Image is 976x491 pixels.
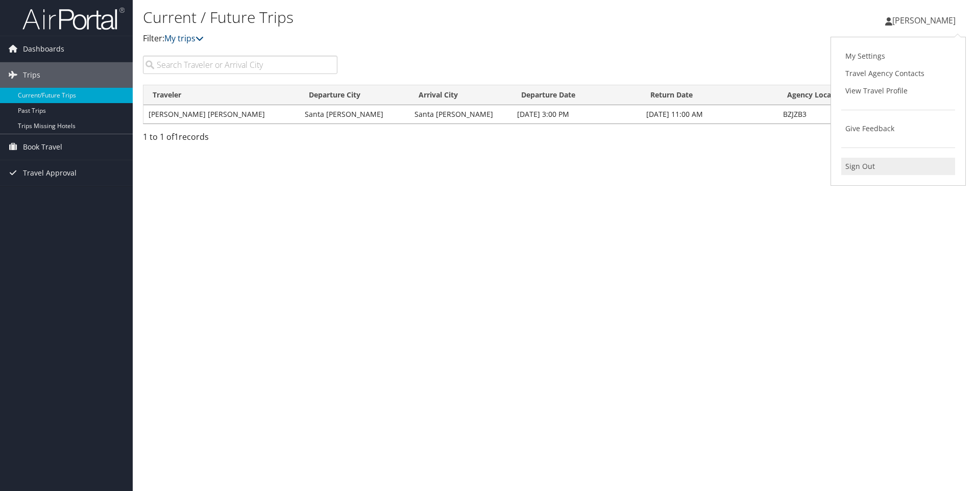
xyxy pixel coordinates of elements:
[512,105,641,124] td: [DATE] 3:00 PM
[841,47,955,65] a: My Settings
[143,131,337,148] div: 1 to 1 of records
[174,131,179,142] span: 1
[143,85,300,105] th: Traveler: activate to sort column ascending
[300,105,409,124] td: Santa [PERSON_NAME]
[841,120,955,137] a: Give Feedback
[23,62,40,88] span: Trips
[23,160,77,186] span: Travel Approval
[841,158,955,175] a: Sign Out
[23,134,62,160] span: Book Travel
[143,56,337,74] input: Search Traveler or Arrival City
[841,82,955,100] a: View Travel Profile
[143,105,300,124] td: [PERSON_NAME] [PERSON_NAME]
[22,7,125,31] img: airportal-logo.png
[164,33,204,44] a: My trips
[892,15,956,26] span: [PERSON_NAME]
[409,105,512,124] td: Santa [PERSON_NAME]
[641,85,778,105] th: Return Date: activate to sort column ascending
[143,32,692,45] p: Filter:
[512,85,641,105] th: Departure Date: activate to sort column descending
[778,85,891,105] th: Agency Locator: activate to sort column ascending
[841,65,955,82] a: Travel Agency Contacts
[409,85,512,105] th: Arrival City: activate to sort column ascending
[778,105,891,124] td: BZJZB3
[143,7,692,28] h1: Current / Future Trips
[23,36,64,62] span: Dashboards
[885,5,966,36] a: [PERSON_NAME]
[641,105,778,124] td: [DATE] 11:00 AM
[300,85,409,105] th: Departure City: activate to sort column ascending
